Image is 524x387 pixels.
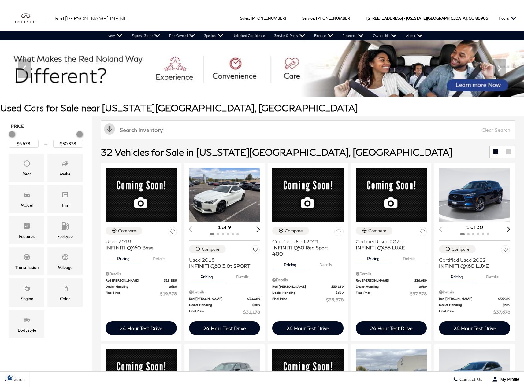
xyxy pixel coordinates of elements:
span: Go to slide 3 [263,85,269,91]
span: Service [302,16,314,20]
div: Pricing Details - INFINITI Q60 3.0t SPORT [189,289,260,295]
a: Red [PERSON_NAME] $18,889 [106,278,177,283]
span: Dealer Handling [356,284,419,289]
span: $35,878 [326,297,344,303]
button: Compare Vehicle [189,245,226,253]
button: pricing tab [190,269,224,282]
span: INFINITI QX55 LUXE [356,245,422,251]
a: Certified Used 2022INFINITI QX60 LUXE [439,257,510,269]
a: [STREET_ADDRESS] • [US_STATE][GEOGRAPHIC_DATA], CO 80905 [366,16,488,20]
span: Go to slide 2 [255,85,261,91]
span: $689 [169,284,177,289]
button: Compare Vehicle [356,227,392,235]
a: Dealer Handling $689 [272,290,344,295]
a: Red [PERSON_NAME] $35,189 [272,284,344,289]
img: 2018 INFINITI QX60 Base [106,168,177,222]
div: 24 Hour Test Drive - INFINITI QX55 LUXE [356,321,427,335]
span: CO [469,5,474,31]
span: Used 2018 [189,257,256,263]
a: Final Price $19,578 [106,290,177,297]
div: Previous [18,59,31,78]
span: Fueltype [61,221,69,233]
section: Click to Open Cookie Consent Modal [3,374,17,381]
img: 2024 INFINITI QX55 LUXE [356,168,427,222]
span: $689 [419,284,427,289]
svg: Click to toggle on voice search [104,123,115,135]
div: 24 Hour Test Drive - INFINITI QX60 Base [106,321,177,335]
a: Finance [310,31,338,40]
div: Maximum Price [76,131,83,137]
img: 2021 INFINITI Q50 Red Sport 400 [272,168,344,222]
a: Red [PERSON_NAME] $30,489 [189,297,260,301]
h5: Price [11,123,81,129]
a: Certified Used 2024INFINITI QX55 LUXE [356,238,427,251]
button: Compare Vehicle [106,227,142,235]
input: Search Inventory [101,120,515,139]
span: My Profile [498,377,519,382]
span: $18,889 [164,278,177,283]
span: $31,178 [243,309,260,315]
div: Color [60,295,70,302]
span: Search [9,377,25,382]
button: Save Vehicle [251,245,260,256]
span: INFINITI Q50 Red Sport 400 [272,245,339,257]
span: Dealer Handling [272,290,336,295]
span: Red [PERSON_NAME] [272,284,331,289]
span: Certified Used 2021 [272,238,339,245]
a: Certified Used 2021INFINITI Q50 Red Sport 400 [272,238,344,257]
a: Final Price $37,378 [356,290,427,297]
div: 24 Hour Test Drive [370,325,413,331]
div: Compare [368,228,386,234]
div: ModelModel [9,185,44,213]
button: details tab [392,251,426,264]
div: 24 Hour Test Drive [120,325,162,331]
button: details tab [225,269,259,282]
button: pricing tab [356,251,390,264]
span: Certified Used 2022 [439,257,506,263]
span: Red [PERSON_NAME] [189,297,247,301]
a: infiniti [15,13,46,23]
span: Final Price [106,290,160,297]
span: Go to slide 1 [246,85,252,91]
div: FueltypeFueltype [47,216,83,244]
div: EngineEngine [9,278,44,307]
span: Mileage [61,252,69,264]
div: Pricing Details - INFINITI QX60 Base [106,271,177,277]
button: details tab [309,257,343,270]
div: Fueltype [57,233,73,240]
span: Engine [23,283,31,295]
button: details tab [475,269,509,282]
div: Next [493,59,506,78]
span: Dealer Handling [189,303,253,307]
div: Price [9,129,83,148]
span: Red [PERSON_NAME] [439,297,498,301]
div: 1 of 30 [439,224,510,230]
span: Features [23,221,31,233]
div: TransmissionTransmission [9,247,44,275]
a: Red [PERSON_NAME] INFINITI [55,15,130,22]
a: Specials [199,31,228,40]
div: ColorColor [47,278,83,307]
span: INFINITI QX60 Base [106,245,172,251]
span: $36,689 [414,278,427,283]
span: Transmission [23,252,31,264]
div: Make [60,171,70,177]
button: Compare Vehicle [272,227,309,235]
a: Pre-Owned [165,31,199,40]
span: Go to slide 4 [272,85,278,91]
span: Final Price [439,309,493,315]
button: Save Vehicle [501,245,510,256]
a: About [401,31,427,40]
span: $30,489 [247,297,260,301]
div: Model [21,202,33,208]
a: Final Price $37,678 [439,309,510,315]
span: : [314,16,315,20]
span: $689 [336,290,344,295]
span: Certified Used 2024 [356,238,422,245]
span: [STREET_ADDRESS] • [366,5,405,31]
div: Year [23,171,31,177]
a: Dealer Handling $689 [439,303,510,307]
span: Final Price [189,309,243,315]
div: YearYear [9,154,44,182]
div: Next slide [507,226,510,232]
